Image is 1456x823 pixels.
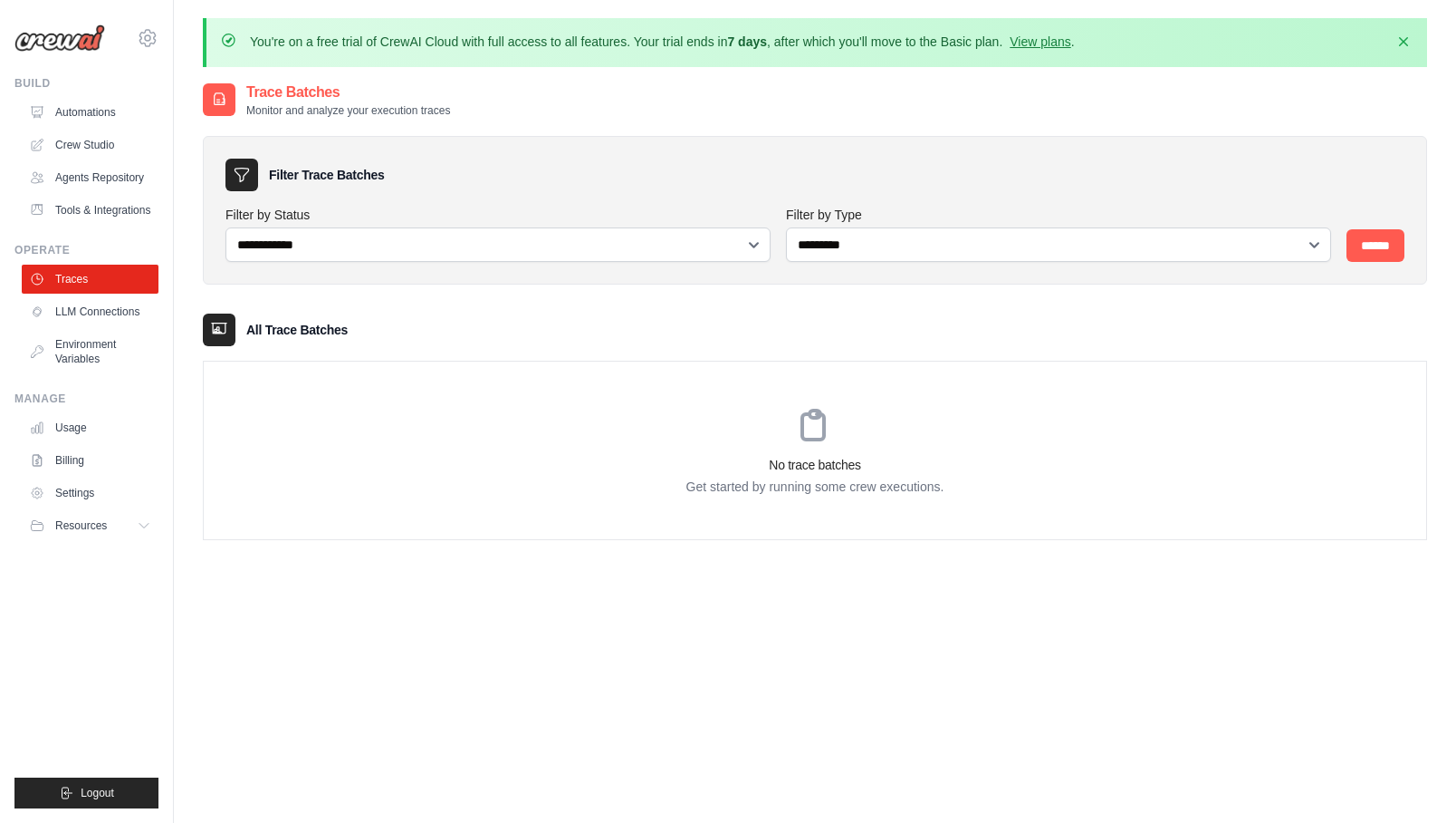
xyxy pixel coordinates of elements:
h3: No trace batches [204,456,1426,474]
button: Logout [14,778,158,808]
a: Billing [22,446,158,475]
h3: Filter Trace Batches [269,166,384,184]
span: Logout [81,786,114,800]
a: LLM Connections [22,297,158,326]
strong: 7 days [727,34,767,49]
p: Get started by running some crew executions. [204,478,1426,496]
label: Filter by Status [225,206,771,224]
label: Filter by Type [786,206,1332,224]
div: Build [14,76,158,91]
a: View plans [1010,34,1070,49]
a: Tools & Integrations [22,196,158,225]
div: Operate [14,243,158,257]
a: Environment Variables [22,330,158,373]
a: Agents Repository [22,163,158,192]
a: Settings [22,479,158,508]
h2: Trace Batches [246,82,450,103]
a: Automations [22,98,158,127]
h3: All Trace Batches [246,321,348,339]
a: Usage [22,413,158,442]
button: Resources [22,511,158,540]
p: You're on a free trial of CrewAI Cloud with full access to all features. Your trial ends in , aft... [250,33,1075,51]
img: Logo [14,24,105,52]
p: Monitor and analyze your execution traces [246,103,450,118]
span: Resources [55,518,107,533]
a: Crew Studio [22,131,158,160]
a: Traces [22,265,158,294]
div: Manage [14,392,158,406]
